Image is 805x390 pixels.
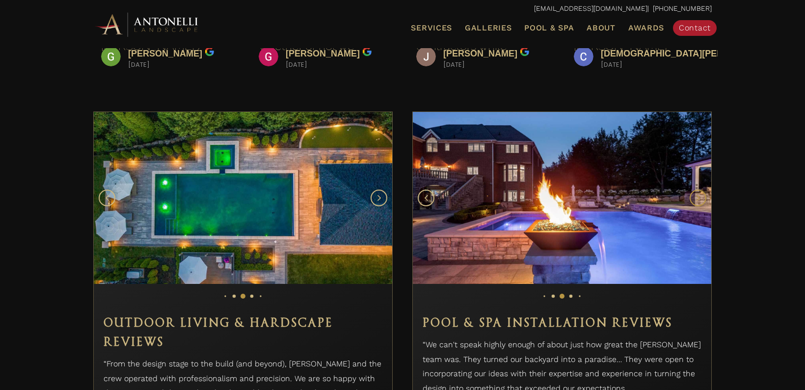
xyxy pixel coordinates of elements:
img: Google [362,47,372,56]
img: Google [520,47,530,56]
button: Slide 7 [579,295,580,297]
img: Antonelli Horizontal Logo [93,11,201,38]
div: [DATE] [128,60,215,69]
button: Previous slide [99,190,115,206]
button: Slide 6 [569,294,573,298]
a: Contact [673,20,717,36]
img: Glen Schmidt profile picture [101,47,121,66]
span: Contact [679,23,711,32]
div: [DATE] [286,60,372,69]
img: Christian Palushaj profile picture [574,47,593,66]
a: About [583,22,619,34]
div: Slider [413,112,711,299]
a: Pool & Spa [520,22,578,34]
div: Slide 5 [413,112,711,284]
button: Slide 3 [224,295,226,297]
div: [DATE] [443,60,530,69]
button: Slide 5 [560,294,564,299]
button: Slide 4 [552,294,555,298]
img: Google [205,47,215,56]
button: Slide 4 [233,294,236,298]
img: Josh Richards profile picture [416,47,436,66]
a: [EMAIL_ADDRESS][DOMAIN_NAME] [534,4,647,12]
div: [PERSON_NAME] [128,47,215,60]
h3: Outdoor Living & Hardscape Reviews [104,313,382,352]
button: Next slide [371,190,387,206]
h3: Pool & Spa Installation Reviews [423,313,701,333]
span: Pool & Spa [524,23,574,32]
a: Awards [624,22,668,34]
div: Slider [94,112,392,299]
p: | [PHONE_NUMBER] [93,2,712,15]
div: [PERSON_NAME] [286,47,372,60]
button: Slide 7 [260,295,261,297]
button: Next slide [690,190,706,206]
div: Slide 5 [94,112,392,284]
button: Slide 3 [543,295,545,297]
a: Galleries [461,22,515,34]
div: [DEMOGRAPHIC_DATA][PERSON_NAME] [601,47,788,60]
span: Awards [628,23,664,32]
button: Slide 6 [250,294,254,298]
img: Gjon Dushaj profile picture [259,47,278,66]
span: About [587,24,616,32]
button: Slide 5 [241,294,245,299]
a: Services [407,22,456,34]
span: Galleries [465,23,511,32]
span: Services [411,24,452,32]
div: [DATE] [601,60,788,69]
div: [PERSON_NAME] [443,47,530,60]
button: Previous slide [418,190,434,206]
